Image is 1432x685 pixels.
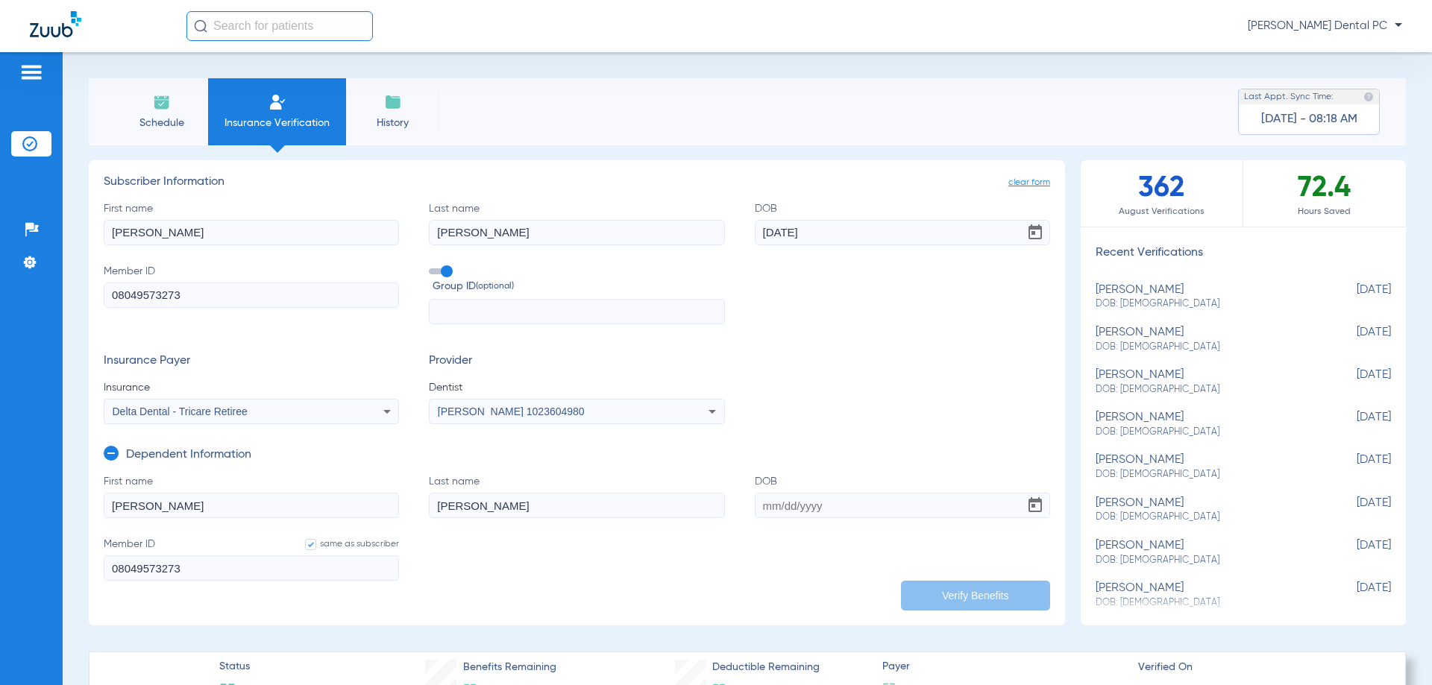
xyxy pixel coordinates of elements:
span: Status [219,659,250,675]
div: [PERSON_NAME] [1096,326,1316,353]
input: Search for patients [186,11,373,41]
span: Hours Saved [1243,204,1406,219]
div: [PERSON_NAME] [1096,581,1316,609]
span: [PERSON_NAME] 1023604980 [438,405,585,417]
small: (optional) [476,279,514,294]
span: [DATE] [1316,496,1391,524]
button: Verify Benefits [901,581,1050,610]
img: hamburger-icon [19,63,43,81]
label: DOB [755,201,1050,245]
span: DOB: [DEMOGRAPHIC_DATA] [1096,341,1316,354]
button: Open calendar [1020,218,1050,247]
img: Zuub Logo [30,11,81,37]
span: DOB: [DEMOGRAPHIC_DATA] [1096,426,1316,439]
img: Schedule [153,93,171,111]
input: DOBOpen calendar [755,220,1050,245]
span: History [357,116,428,130]
input: Last name [429,493,724,518]
input: First name [104,220,399,245]
h3: Recent Verifications [1081,246,1406,261]
span: Verified On [1138,660,1381,675]
label: Last name [429,201,724,245]
span: Schedule [126,116,197,130]
label: Member ID [104,537,399,581]
label: Member ID [104,264,399,325]
h3: Dependent Information [126,448,251,463]
div: 362 [1081,160,1243,227]
img: last sync help info [1363,92,1374,102]
span: DOB: [DEMOGRAPHIC_DATA] [1096,468,1316,482]
span: [PERSON_NAME] Dental PC [1248,19,1402,34]
span: Payer [882,659,1125,675]
div: [PERSON_NAME] [1096,496,1316,524]
img: History [384,93,402,111]
label: First name [104,474,399,518]
span: [DATE] [1316,283,1391,311]
label: First name [104,201,399,245]
span: [DATE] [1316,368,1391,396]
span: Group ID [433,279,724,294]
span: [DATE] - 08:18 AM [1261,112,1357,127]
input: Member IDsame as subscriber [104,555,399,581]
input: DOBOpen calendar [755,493,1050,518]
span: [DATE] [1316,581,1391,609]
span: Deductible Remaining [712,660,820,675]
span: Delta Dental - Tricare Retiree [113,405,248,417]
span: Benefits Remaining [463,660,556,675]
label: Last name [429,474,724,518]
span: August Verifications [1081,204,1243,219]
img: Manual Insurance Verification [268,93,286,111]
span: DOB: [DEMOGRAPHIC_DATA] [1096,554,1316,567]
iframe: Chat Widget [1357,613,1432,685]
span: [DATE] [1316,326,1391,353]
span: DOB: [DEMOGRAPHIC_DATA] [1096,297,1316,311]
h3: Subscriber Information [104,175,1050,190]
label: DOB [755,474,1050,518]
span: [DATE] [1316,411,1391,438]
span: DOB: [DEMOGRAPHIC_DATA] [1096,383,1316,397]
span: Insurance [104,380,399,395]
span: [DATE] [1316,453,1391,481]
span: Insurance Verification [219,116,335,130]
div: [PERSON_NAME] [1096,368,1316,396]
input: First name [104,493,399,518]
span: DOB: [DEMOGRAPHIC_DATA] [1096,511,1316,524]
span: Dentist [429,380,724,395]
span: Last Appt. Sync Time: [1244,89,1334,104]
h3: Insurance Payer [104,354,399,369]
button: Open calendar [1020,490,1050,520]
img: Search Icon [194,19,207,33]
span: [DATE] [1316,539,1391,566]
input: Member ID [104,282,399,308]
div: [PERSON_NAME] [1096,411,1316,438]
div: [PERSON_NAME] [1096,539,1316,566]
div: [PERSON_NAME] [1096,453,1316,481]
input: Last name [429,220,724,245]
div: 72.4 [1243,160,1406,227]
div: [PERSON_NAME] [1096,283,1316,311]
span: clear form [1008,175,1050,190]
h3: Provider [429,354,724,369]
label: same as subscriber [290,537,399,552]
